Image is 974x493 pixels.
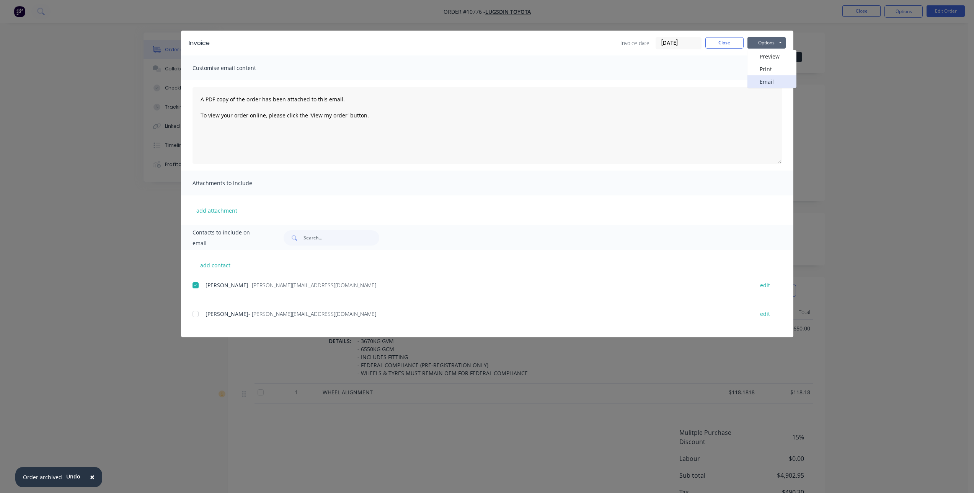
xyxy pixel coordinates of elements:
button: Print [747,63,796,75]
span: - [PERSON_NAME][EMAIL_ADDRESS][DOMAIN_NAME] [248,281,376,289]
button: Close [705,37,744,49]
span: × [90,472,95,482]
button: Undo [62,471,85,482]
input: Search... [303,230,379,246]
span: Attachments to include [193,178,277,189]
textarea: A PDF copy of the order has been attached to this email. To view your order online, please click ... [193,87,782,164]
button: edit [755,280,775,290]
button: Options [747,37,786,49]
span: [PERSON_NAME] [206,281,248,289]
span: Customise email content [193,63,277,73]
button: add attachment [193,205,241,216]
span: [PERSON_NAME] [206,310,248,317]
span: Invoice date [620,39,649,47]
button: add contact [193,259,238,271]
div: Order archived [23,473,62,481]
button: Preview [747,50,796,63]
button: edit [755,309,775,319]
button: Email [747,75,796,88]
span: - [PERSON_NAME][EMAIL_ADDRESS][DOMAIN_NAME] [248,310,376,317]
span: Contacts to include on email [193,227,265,249]
div: Invoice [189,39,210,48]
button: Close [82,468,102,486]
